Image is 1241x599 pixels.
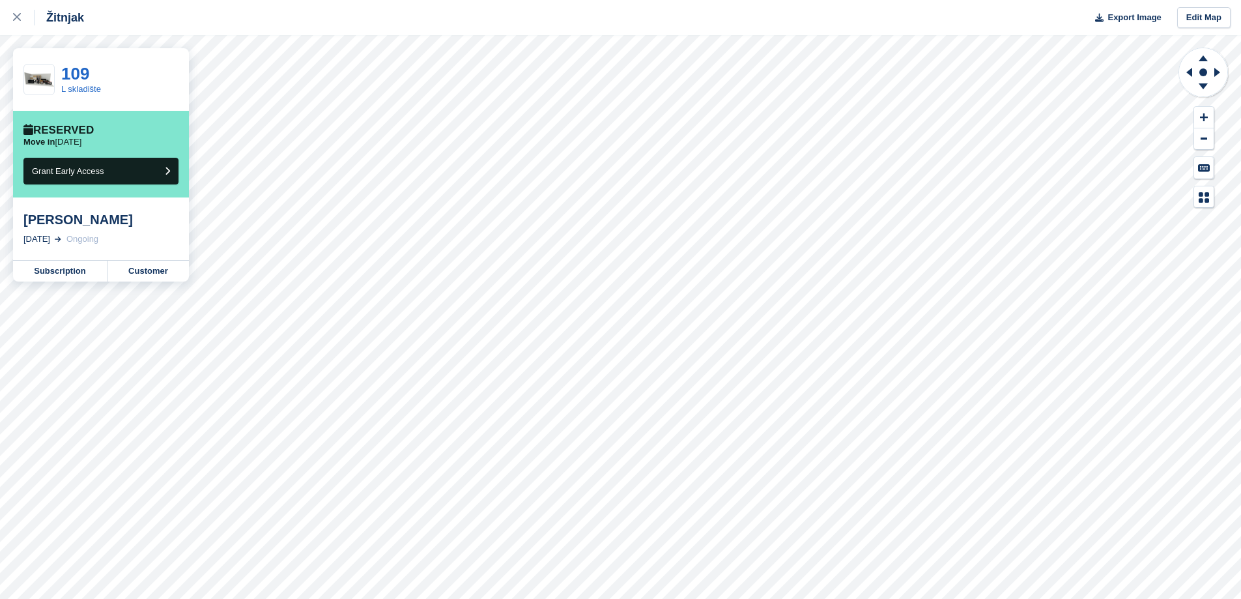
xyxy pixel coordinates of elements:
[23,137,81,147] p: [DATE]
[35,10,84,25] div: Žitnjak
[23,233,50,246] div: [DATE]
[23,158,178,184] button: Grant Early Access
[61,84,101,94] a: L skladište
[1177,7,1231,29] a: Edit Map
[107,261,189,282] a: Customer
[1194,128,1214,150] button: Zoom Out
[55,237,61,242] img: arrow-right-light-icn-cde0832a797a2874e46488d9cf13f60e5c3a73dbe684e267c42b8395dfbc2abf.svg
[23,124,94,137] div: Reserved
[32,166,104,176] span: Grant Early Access
[1194,186,1214,208] button: Map Legend
[66,233,98,246] div: Ongoing
[1087,7,1162,29] button: Export Image
[1194,157,1214,179] button: Keyboard Shortcuts
[13,261,107,282] a: Subscription
[23,137,55,147] span: Move in
[1194,107,1214,128] button: Zoom In
[23,212,178,227] div: [PERSON_NAME]
[1107,11,1161,24] span: Export Image
[61,64,89,83] a: 109
[24,72,54,87] img: container-lg-1024x492.png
